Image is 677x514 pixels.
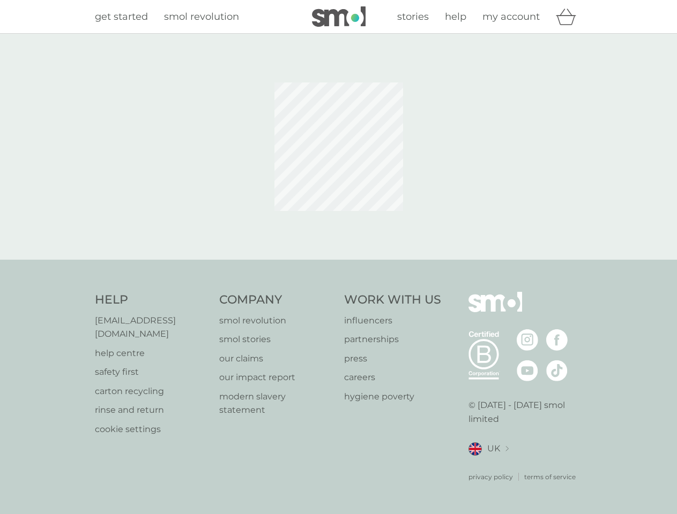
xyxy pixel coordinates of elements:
[219,390,333,417] a: modern slavery statement
[164,11,239,22] span: smol revolution
[517,360,538,381] img: visit the smol Youtube page
[468,472,513,482] a: privacy policy
[219,371,333,384] a: our impact report
[219,352,333,366] a: our claims
[468,292,522,328] img: smol
[95,292,209,308] h4: Help
[468,398,583,426] p: © [DATE] - [DATE] smol limited
[95,9,148,25] a: get started
[344,332,441,346] a: partnerships
[487,442,500,456] span: UK
[517,329,538,351] img: visit the smol Instagram page
[344,371,441,384] a: careers
[219,314,333,328] a: smol revolution
[95,11,148,22] span: get started
[312,6,366,27] img: smol
[164,9,239,25] a: smol revolution
[95,403,209,417] a: rinse and return
[344,352,441,366] a: press
[505,446,509,452] img: select a new location
[445,11,466,22] span: help
[556,6,583,27] div: basket
[95,346,209,360] a: help centre
[344,292,441,308] h4: Work With Us
[219,332,333,346] a: smol stories
[95,314,209,341] a: [EMAIL_ADDRESS][DOMAIN_NAME]
[344,314,441,328] a: influencers
[95,422,209,436] a: cookie settings
[95,365,209,379] a: safety first
[482,11,540,22] span: my account
[344,390,441,404] a: hygiene poverty
[219,292,333,308] h4: Company
[397,11,429,22] span: stories
[482,9,540,25] a: my account
[397,9,429,25] a: stories
[546,360,568,381] img: visit the smol Tiktok page
[445,9,466,25] a: help
[524,472,576,482] a: terms of service
[95,384,209,398] a: carton recycling
[468,442,482,456] img: UK flag
[546,329,568,351] img: visit the smol Facebook page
